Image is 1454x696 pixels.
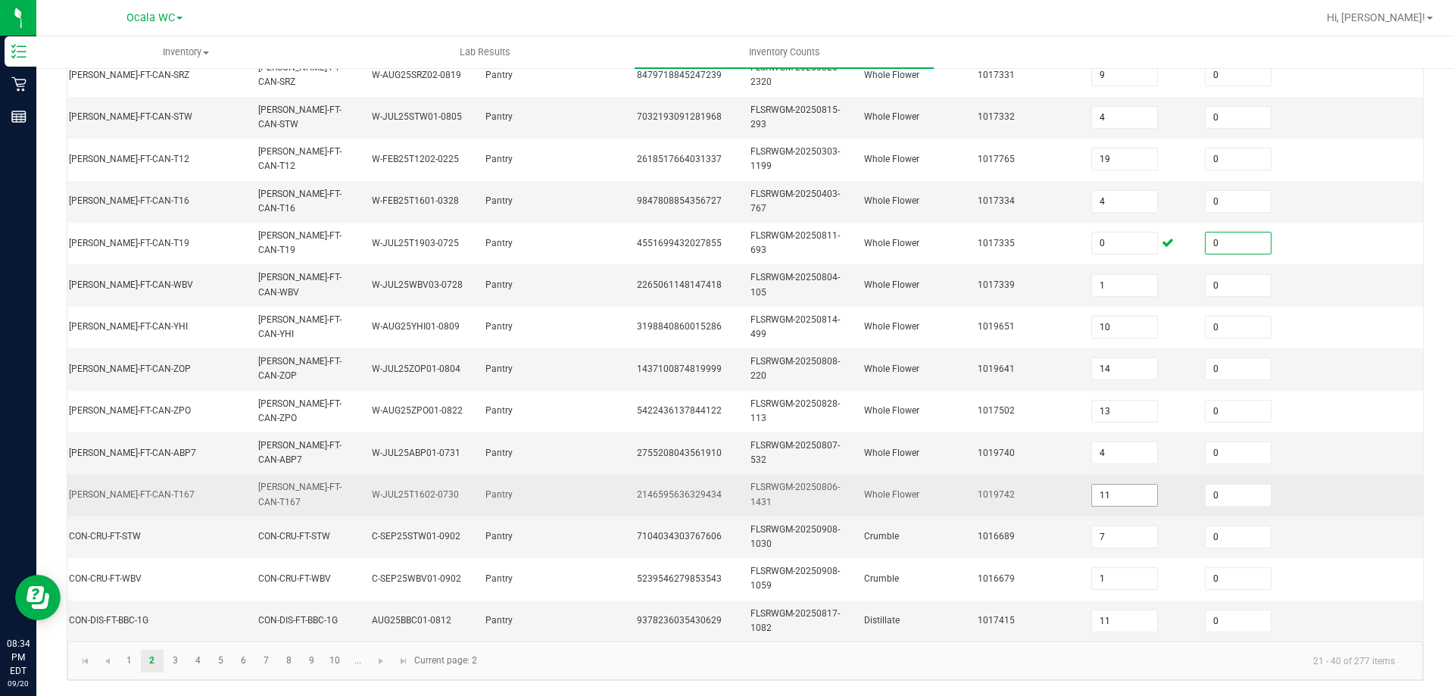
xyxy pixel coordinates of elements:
[978,111,1015,122] span: 1017332
[11,109,27,124] inline-svg: Reports
[372,279,463,290] span: W-JUL25WBV03-0728
[126,11,175,24] span: Ocala WC
[69,70,189,80] span: [PERSON_NAME]-FT-CAN-SRZ
[69,238,189,248] span: [PERSON_NAME]-FT-CAN-T19
[258,189,342,214] span: [PERSON_NAME]-FT-CAN-T16
[729,45,841,59] span: Inventory Counts
[978,405,1015,416] span: 1017502
[258,314,342,339] span: [PERSON_NAME]-FT-CAN-YHI
[372,489,459,500] span: W-JUL25T1602-0730
[637,448,722,458] span: 2755208043561910
[258,105,342,130] span: [PERSON_NAME]-FT-CAN-STW
[485,70,513,80] span: Pantry
[485,195,513,206] span: Pantry
[101,655,114,667] span: Go to the previous page
[978,448,1015,458] span: 1019740
[750,62,840,87] span: FLSRWGM-20250825-2320
[978,321,1015,332] span: 1019651
[864,321,919,332] span: Whole Flower
[485,279,513,290] span: Pantry
[750,566,840,591] span: FLSRWGM-20250908-1059
[69,364,191,374] span: [PERSON_NAME]-FT-CAN-ZOP
[864,195,919,206] span: Whole Flower
[372,238,459,248] span: W-JUL25T1903-0725
[210,650,232,673] a: Page 5
[637,573,722,584] span: 5239546279853543
[978,531,1015,542] span: 1016689
[978,615,1015,626] span: 1017415
[637,111,722,122] span: 7032193091281968
[750,146,840,171] span: FLSRWGM-20250303-1199
[375,655,387,667] span: Go to the next page
[258,573,331,584] span: CON-CRU-FT-WBV
[36,36,335,68] a: Inventory
[864,448,919,458] span: Whole Flower
[637,531,722,542] span: 7104034303767606
[67,641,1423,680] kendo-pager: Current page: 2
[278,650,300,673] a: Page 8
[370,650,392,673] a: Go to the next page
[864,405,919,416] span: Whole Flower
[637,238,722,248] span: 4551699432027855
[864,238,919,248] span: Whole Flower
[372,111,462,122] span: W-JUL25STW01-0805
[398,655,410,667] span: Go to the last page
[978,70,1015,80] span: 1017331
[141,650,163,673] a: Page 2
[258,440,342,465] span: [PERSON_NAME]-FT-CAN-ABP7
[485,364,513,374] span: Pantry
[750,524,840,549] span: FLSRWGM-20250908-1030
[258,482,342,507] span: [PERSON_NAME]-FT-CAN-T167
[485,405,513,416] span: Pantry
[118,650,140,673] a: Page 1
[637,70,722,80] span: 8479718845247239
[69,405,191,416] span: [PERSON_NAME]-FT-CAN-ZPO
[637,364,722,374] span: 1437100874819999
[258,398,342,423] span: [PERSON_NAME]-FT-CAN-ZPO
[69,321,188,332] span: [PERSON_NAME]-FT-CAN-YHI
[69,154,189,164] span: [PERSON_NAME]-FT-CAN-T12
[750,482,840,507] span: FLSRWGM-20250806-1431
[74,650,96,673] a: Go to the first page
[750,608,840,633] span: FLSRWGM-20250817-1082
[7,678,30,689] p: 09/20
[750,440,840,465] span: FLSRWGM-20250807-532
[69,111,192,122] span: [PERSON_NAME]-FT-CAN-STW
[750,105,840,130] span: FLSRWGM-20250815-293
[372,615,451,626] span: AUG25BBC01-0812
[864,615,900,626] span: Distillate
[864,154,919,164] span: Whole Flower
[486,648,1407,673] kendo-pager-info: 21 - 40 of 277 items
[978,279,1015,290] span: 1017339
[372,321,460,332] span: W-AUG25YHI01-0809
[637,279,722,290] span: 2265061148147418
[750,230,840,255] span: FLSRWGM-20250811-693
[372,531,460,542] span: C-SEP25STW01-0902
[750,189,840,214] span: FLSRWGM-20250403-767
[750,398,840,423] span: FLSRWGM-20250828-113
[7,637,30,678] p: 08:34 PM EDT
[864,573,899,584] span: Crumble
[372,195,459,206] span: W-FEB25T1601-0328
[164,650,186,673] a: Page 3
[485,111,513,122] span: Pantry
[258,272,342,297] span: [PERSON_NAME]-FT-CAN-WBV
[301,650,323,673] a: Page 9
[258,62,342,87] span: [PERSON_NAME]-FT-CAN-SRZ
[80,655,92,667] span: Go to the first page
[864,279,919,290] span: Whole Flower
[637,615,722,626] span: 9378236035430629
[232,650,254,673] a: Page 6
[637,154,722,164] span: 2618517664031337
[258,356,342,381] span: [PERSON_NAME]-FT-CAN-ZOP
[864,111,919,122] span: Whole Flower
[258,615,338,626] span: CON-DIS-FT-BBC-1G
[37,45,335,59] span: Inventory
[1327,11,1425,23] span: Hi, [PERSON_NAME]!
[637,489,722,500] span: 2146595636329434
[485,321,513,332] span: Pantry
[750,272,840,297] span: FLSRWGM-20250804-105
[864,531,899,542] span: Crumble
[637,321,722,332] span: 3198840860015286
[439,45,531,59] span: Lab Results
